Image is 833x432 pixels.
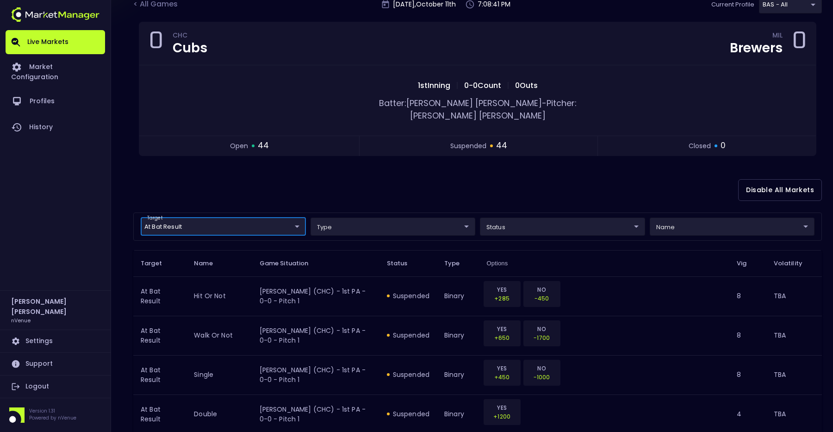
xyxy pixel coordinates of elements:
td: hit or not [186,276,252,316]
a: History [6,114,105,140]
p: NO [529,285,554,294]
p: YES [490,325,515,333]
span: Name [194,259,225,268]
h3: nVenue [11,317,31,324]
span: Target [141,259,174,268]
div: CHC [173,33,207,40]
td: [PERSON_NAME] (CHC) - 1st PA - 0-0 - Pitch 1 [252,316,379,355]
td: At Bat Result [133,355,186,394]
td: 8 [729,316,766,355]
span: Batter: [PERSON_NAME] [PERSON_NAME] [379,97,542,109]
p: +650 [490,333,515,342]
span: Type [444,259,472,268]
td: TBA [766,276,822,316]
a: Market Configuration [6,54,105,88]
span: suspended [450,141,486,151]
p: -1000 [529,373,554,382]
img: logo [11,7,99,22]
p: -450 [529,294,554,303]
p: NO [529,325,554,333]
div: target [141,218,306,236]
span: Volatility [774,259,814,268]
div: MIL [772,33,783,40]
span: open [230,141,248,151]
td: 8 [729,355,766,394]
a: Logout [6,376,105,398]
td: At Bat Result [133,316,186,355]
td: binary [437,276,479,316]
span: | [504,80,512,91]
p: YES [490,285,515,294]
td: walk or not [186,316,252,355]
td: binary [437,355,479,394]
p: -1700 [529,333,554,342]
span: Status [387,259,420,268]
div: suspended [387,409,429,419]
td: [PERSON_NAME] (CHC) - 1st PA - 0-0 - Pitch 1 [252,355,379,394]
span: 1st Inning [415,80,453,91]
div: Version 1.31Powered by nVenue [6,407,105,423]
span: - [542,97,547,109]
p: NO [529,364,554,373]
p: Version 1.31 [29,407,76,414]
span: 44 [496,140,507,152]
div: suspended [387,370,429,379]
span: 44 [258,140,269,152]
a: Settings [6,330,105,352]
span: Game Situation [260,259,321,268]
p: +285 [490,294,515,303]
span: | [453,80,461,91]
a: Profiles [6,88,105,114]
p: +1200 [490,412,515,421]
button: Disable All Markets [738,179,822,201]
div: suspended [387,331,429,340]
p: +450 [490,373,515,382]
td: single [186,355,252,394]
div: 0 [792,30,807,57]
label: target [147,215,162,221]
div: Brewers [730,42,783,55]
span: 0 Outs [512,80,541,91]
a: Support [6,353,105,375]
div: target [311,218,476,236]
td: At Bat Result [133,276,186,316]
p: YES [490,364,515,373]
th: Options [479,250,730,276]
h2: [PERSON_NAME] [PERSON_NAME] [11,296,99,317]
p: Powered by nVenue [29,414,76,421]
div: target [650,218,815,236]
td: 8 [729,276,766,316]
span: 0 - 0 Count [461,80,504,91]
div: Cubs [173,42,207,55]
td: TBA [766,355,822,394]
td: [PERSON_NAME] (CHC) - 1st PA - 0-0 - Pitch 1 [252,276,379,316]
p: YES [490,403,515,412]
a: Live Markets [6,30,105,54]
td: TBA [766,316,822,355]
span: closed [689,141,711,151]
div: 0 [149,30,163,57]
div: suspended [387,291,429,301]
div: target [480,218,645,236]
span: 0 [721,140,726,152]
td: binary [437,316,479,355]
span: Vig [737,259,758,268]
